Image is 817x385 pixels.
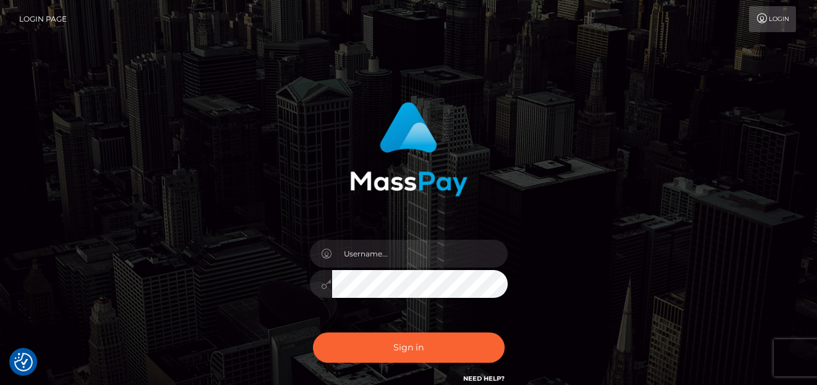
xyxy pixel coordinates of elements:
[749,6,796,32] a: Login
[463,374,505,383] a: Need Help?
[14,353,33,371] button: Consent Preferences
[332,240,508,268] input: Username...
[19,6,67,32] a: Login Page
[313,332,505,363] button: Sign in
[350,102,468,197] img: MassPay Login
[14,353,33,371] img: Revisit consent button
